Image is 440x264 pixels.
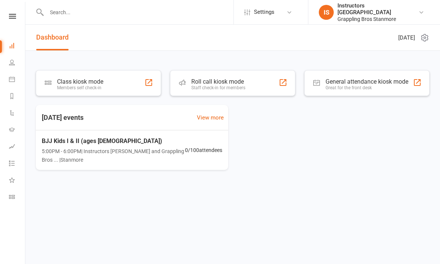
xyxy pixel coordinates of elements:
div: Great for the front desk [326,85,408,90]
div: Class kiosk mode [57,78,103,85]
a: Assessments [9,139,26,156]
a: Reports [9,88,26,105]
a: Class kiosk mode [9,189,26,206]
div: Members self check-in [57,85,103,90]
div: IS [319,5,334,20]
a: People [9,55,26,72]
span: Settings [254,4,274,21]
a: Calendar [9,72,26,88]
div: Instructors [GEOGRAPHIC_DATA] [337,2,418,16]
div: General attendance kiosk mode [326,78,408,85]
span: 0 / 100 attendees [185,146,222,154]
span: [DATE] [398,33,415,42]
a: Dashboard [36,25,69,50]
input: Search... [44,7,233,18]
span: 5:00PM - 6:00PM | Instructors [PERSON_NAME] and Grappling Bros ... | Stanmore [42,147,185,164]
h3: [DATE] events [36,111,89,124]
div: Staff check-in for members [191,85,245,90]
div: Grappling Bros Stanmore [337,16,418,22]
a: View more [197,113,224,122]
a: Dashboard [9,38,26,55]
div: Roll call kiosk mode [191,78,245,85]
span: BJJ Kids I & II (ages [DEMOGRAPHIC_DATA]) [42,136,185,146]
a: What's New [9,173,26,189]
